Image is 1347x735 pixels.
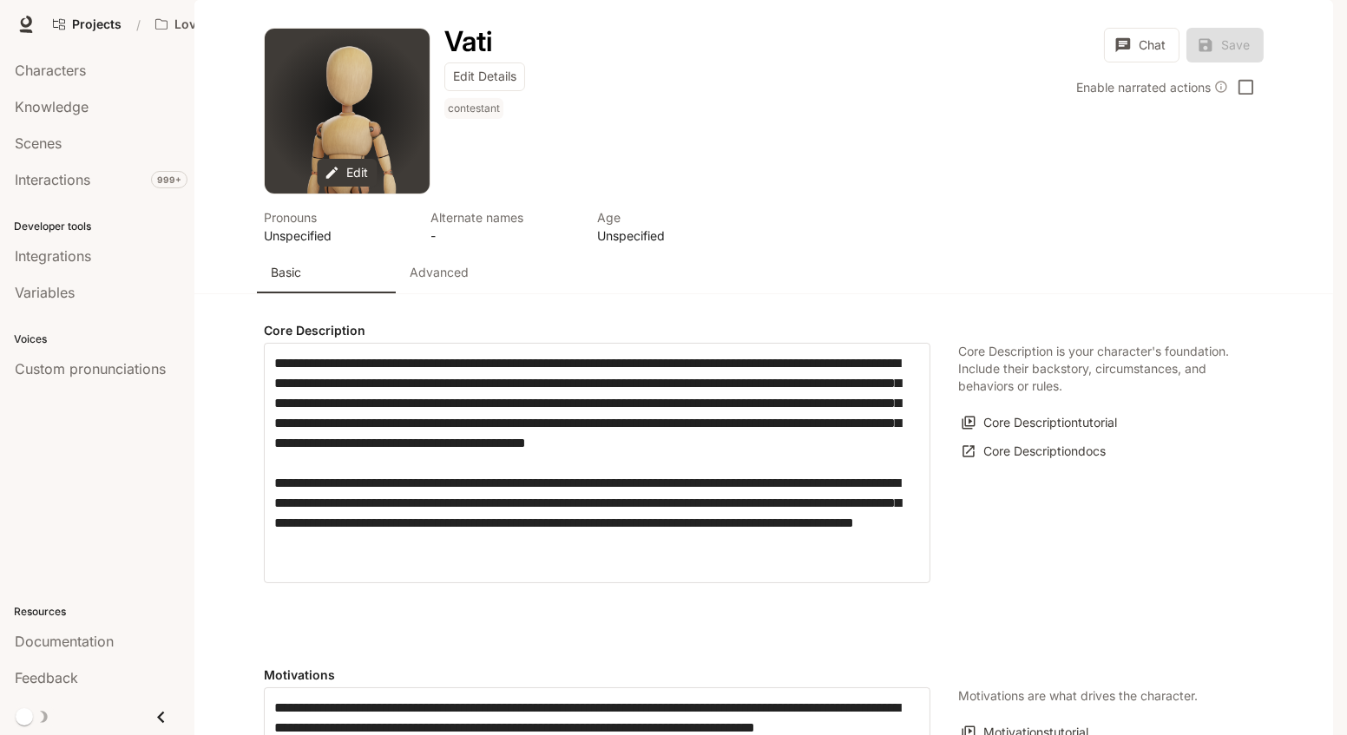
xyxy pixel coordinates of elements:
[597,208,743,226] p: Age
[444,24,492,58] h1: Vati
[444,98,507,126] button: Open character details dialog
[264,226,410,245] p: Unspecified
[430,208,576,245] button: Open character details dialog
[265,29,430,194] div: Avatar image
[264,343,930,583] div: label
[430,226,576,245] p: -
[1076,78,1228,96] div: Enable narrated actions
[72,17,122,32] span: Projects
[958,409,1121,437] button: Core Descriptiontutorial
[1104,28,1179,62] button: Chat
[410,264,469,281] p: Advanced
[264,208,410,245] button: Open character details dialog
[430,208,576,226] p: Alternate names
[958,437,1110,466] a: Core Descriptiondocs
[148,7,288,42] button: Open workspace menu
[264,666,930,684] h4: Motivations
[129,16,148,34] div: /
[444,28,492,56] button: Open character details dialog
[265,29,430,194] button: Open character avatar dialog
[174,17,261,32] p: Love Bird Cam
[448,102,500,115] p: contestant
[45,7,129,42] a: Go to projects
[958,687,1198,705] p: Motivations are what drives the character.
[271,264,301,281] p: Basic
[597,208,743,245] button: Open character details dialog
[597,226,743,245] p: Unspecified
[444,98,507,119] span: contestant
[264,208,410,226] p: Pronouns
[264,322,930,339] h4: Core Description
[958,343,1236,395] p: Core Description is your character's foundation. Include their backstory, circumstances, and beha...
[444,62,525,91] button: Edit Details
[318,159,378,187] button: Edit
